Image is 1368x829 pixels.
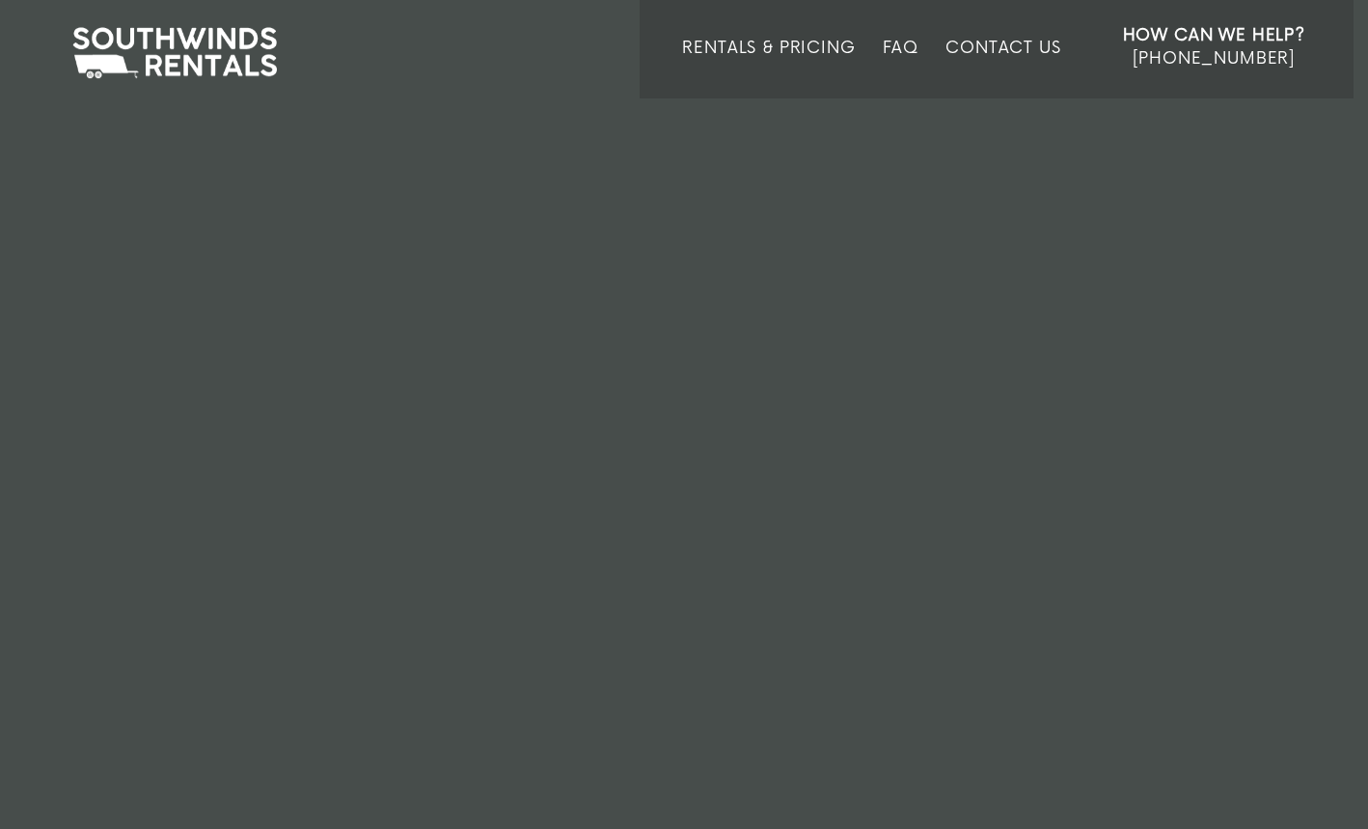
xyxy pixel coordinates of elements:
[682,39,855,98] a: Rentals & Pricing
[1123,24,1305,84] a: How Can We Help? [PHONE_NUMBER]
[883,39,919,98] a: FAQ
[63,23,287,83] img: Southwinds Rentals Logo
[1133,49,1295,69] span: [PHONE_NUMBER]
[945,39,1060,98] a: Contact Us
[1123,26,1305,45] strong: How Can We Help?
